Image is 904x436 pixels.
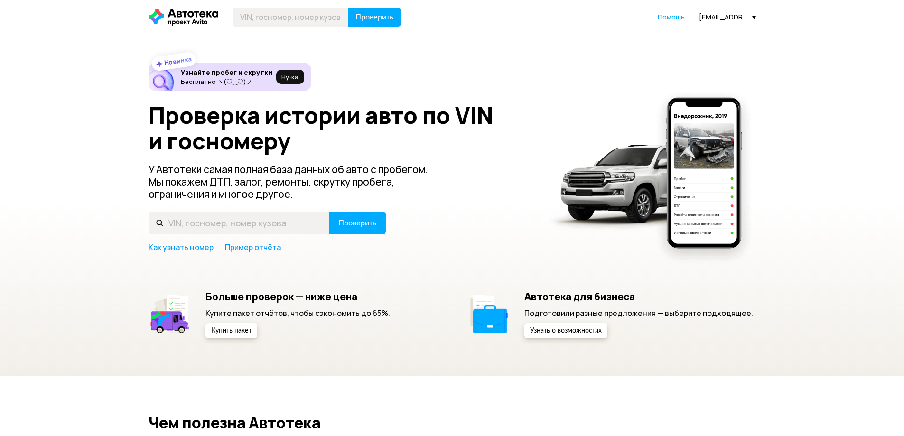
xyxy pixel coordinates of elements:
h5: Автотека для бизнеса [524,290,753,303]
span: Узнать о возможностях [530,327,602,334]
div: [EMAIL_ADDRESS][DOMAIN_NAME] [699,12,756,21]
p: Купите пакет отчётов, чтобы сэкономить до 65%. [205,308,390,318]
span: Ну‑ка [281,73,298,81]
span: Помощь [658,12,685,21]
a: Пример отчёта [225,242,281,252]
button: Проверить [348,8,401,27]
button: Проверить [329,212,386,234]
h6: Узнайте пробег и скрутки [181,68,272,77]
strong: Новинка [163,55,192,67]
p: Бесплатно ヽ(♡‿♡)ノ [181,78,272,85]
p: Подготовили разные предложения — выберите подходящее. [524,308,753,318]
span: Купить пакет [211,327,252,334]
h1: Проверка истории авто по VIN и госномеру [149,102,534,154]
button: Узнать о возможностях [524,323,607,338]
h5: Больше проверок — ниже цена [205,290,390,303]
span: Проверить [355,13,393,21]
button: Купить пакет [205,323,257,338]
a: Как узнать номер [149,242,214,252]
input: VIN, госномер, номер кузова [233,8,348,27]
a: Помощь [658,12,685,22]
input: VIN, госномер, номер кузова [149,212,329,234]
h2: Чем полезна Автотека [149,414,756,431]
p: У Автотеки самая полная база данных об авто с пробегом. Мы покажем ДТП, залог, ремонты, скрутку п... [149,163,444,200]
span: Проверить [338,219,376,227]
